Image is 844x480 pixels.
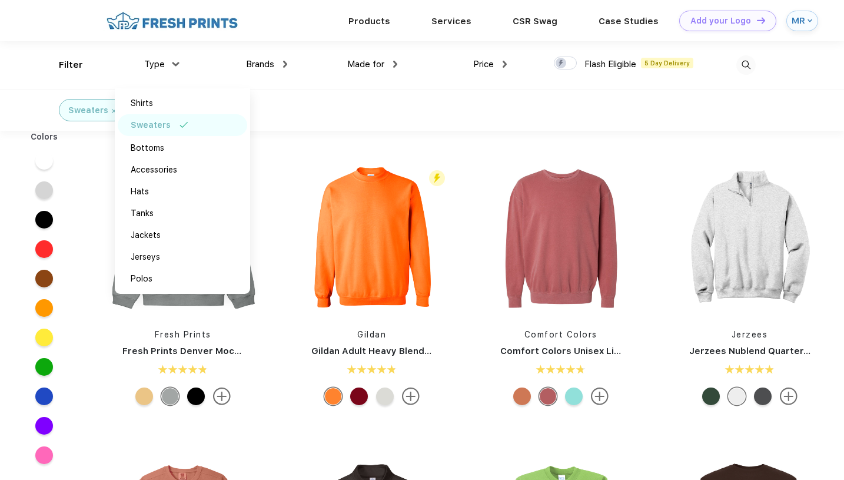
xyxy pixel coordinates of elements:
img: DT [757,17,765,24]
img: arrow_down_blue.svg [808,18,812,23]
div: Bottoms [131,142,164,154]
a: Comfort Colors [524,330,597,339]
img: filter_cancel.svg [112,109,116,113]
img: dropdown.png [283,61,287,68]
img: more.svg [591,388,609,405]
div: Ash [728,388,746,405]
a: Products [348,16,390,27]
img: more.svg [402,388,420,405]
div: Polos [131,273,152,285]
span: Flash Eligible [584,59,636,69]
img: flash_active_toggle.svg [429,170,445,186]
div: Forest Green [702,388,720,405]
span: 5 Day Delivery [641,58,693,68]
img: more.svg [780,388,798,405]
img: func=resize&h=266 [672,160,828,317]
img: func=resize&h=266 [483,160,639,317]
div: Shirts [131,97,153,110]
img: more.svg [213,388,231,405]
div: Heathered Grey [161,388,179,405]
div: Crimson [539,388,557,405]
div: MR [792,16,805,26]
div: Sweaters [68,104,108,117]
div: Tanks [131,207,154,220]
a: Fresh Prints Denver Mock Neck Heavyweight Sweatshirt [122,346,378,356]
img: desktop_search.svg [736,55,756,75]
a: Fresh Prints [155,330,211,339]
div: Add your Logo [690,16,751,26]
span: Brands [246,59,274,69]
img: func=resize&h=266 [105,160,261,317]
img: filter_selected.svg [180,122,188,128]
img: func=resize&h=266 [294,160,450,317]
div: Jerseys [131,251,160,263]
img: dropdown.png [172,62,179,66]
a: Jerzees [732,330,768,339]
span: Made for [347,59,384,69]
div: Ash [376,388,394,405]
a: Gildan [357,330,386,339]
div: Antiq Cherry Red [350,388,368,405]
img: fo%20logo%202.webp [103,11,241,31]
img: dropdown.png [393,61,397,68]
div: Black Heather [754,388,772,405]
span: Type [144,59,165,69]
div: Yam [513,388,531,405]
a: Comfort Colors Unisex Lightweight Cotton Crewneck Sweatshirt [500,346,793,356]
div: Filter [59,58,83,72]
a: Gildan Adult Heavy Blend Adult 8 Oz. 50/50 Fleece Crew [311,346,564,356]
div: Chalky Mint [565,388,583,405]
span: Price [473,59,494,69]
div: Jackets [131,229,161,241]
div: Hats [131,186,149,198]
div: Sweaters [131,119,171,131]
div: Accessories [131,164,177,176]
div: Bahama Yellow [135,388,153,405]
div: S Orange [324,388,342,405]
img: dropdown.png [503,61,507,68]
div: Colors [22,131,67,143]
div: Black [187,388,205,405]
